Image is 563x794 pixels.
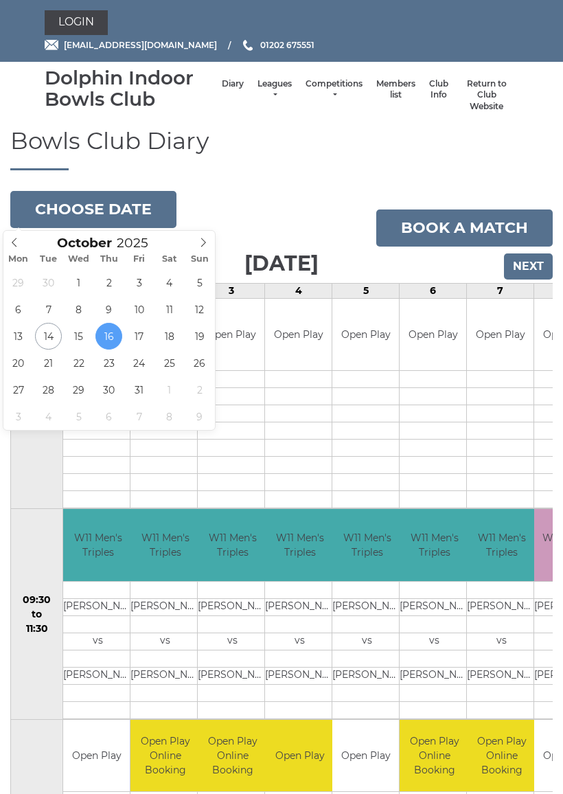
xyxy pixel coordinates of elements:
td: [PERSON_NAME] [332,598,402,615]
span: November 8, 2025 [156,403,183,430]
td: vs [332,633,402,650]
span: October 6, 2025 [5,296,32,323]
td: [PERSON_NAME] [63,598,133,615]
span: Wed [64,255,94,264]
td: [PERSON_NAME] [130,667,200,684]
span: October 31, 2025 [126,376,152,403]
span: October 15, 2025 [65,323,92,350]
td: [PERSON_NAME] [467,598,536,615]
span: October 2, 2025 [95,269,122,296]
td: Open Play [400,299,466,371]
td: 3 [198,283,265,298]
td: 09:30 to 11:30 [11,509,63,720]
span: October 11, 2025 [156,296,183,323]
td: [PERSON_NAME] [332,667,402,684]
td: Open Play Online Booking [198,720,267,792]
td: W11 Men's Triples [130,509,200,581]
td: W11 Men's Triples [265,509,334,581]
span: October 8, 2025 [65,296,92,323]
td: vs [198,633,267,650]
td: [PERSON_NAME] [198,598,267,615]
span: September 30, 2025 [35,269,62,296]
span: November 4, 2025 [35,403,62,430]
td: 5 [332,283,400,298]
a: Login [45,10,108,35]
span: October 19, 2025 [186,323,213,350]
span: Tue [34,255,64,264]
button: Choose date [10,191,176,228]
td: vs [63,633,133,650]
span: October 22, 2025 [65,350,92,376]
span: September 29, 2025 [5,269,32,296]
a: Return to Club Website [462,78,512,113]
span: November 1, 2025 [156,376,183,403]
td: Open Play Online Booking [130,720,200,792]
a: Competitions [306,78,363,101]
span: 01202 675551 [260,40,314,50]
td: 4 [265,283,332,298]
td: Open Play [63,720,130,792]
td: [PERSON_NAME] [63,667,133,684]
span: October 5, 2025 [186,269,213,296]
td: [PERSON_NAME] [265,598,334,615]
td: W11 Men's Triples [63,509,133,581]
span: October 28, 2025 [35,376,62,403]
td: [PERSON_NAME] [130,598,200,615]
span: Mon [3,255,34,264]
a: Club Info [429,78,448,101]
img: Phone us [243,40,253,51]
span: October 12, 2025 [186,296,213,323]
div: Dolphin Indoor Bowls Club [45,67,215,110]
h1: Bowls Club Diary [10,128,553,170]
td: Open Play [265,720,334,792]
span: October 27, 2025 [5,376,32,403]
td: 6 [400,283,467,298]
td: W11 Men's Triples [467,509,536,581]
td: Open Play [198,299,264,371]
td: Open Play [332,720,399,792]
td: Open Play [265,299,332,371]
a: Phone us 01202 675551 [241,38,314,52]
td: vs [467,633,536,650]
span: November 6, 2025 [95,403,122,430]
a: Diary [222,78,244,90]
span: October 30, 2025 [95,376,122,403]
span: October 7, 2025 [35,296,62,323]
a: Email [EMAIL_ADDRESS][DOMAIN_NAME] [45,38,217,52]
td: W11 Men's Triples [198,509,267,581]
span: [EMAIL_ADDRESS][DOMAIN_NAME] [64,40,217,50]
span: November 7, 2025 [126,403,152,430]
span: November 5, 2025 [65,403,92,430]
span: October 20, 2025 [5,350,32,376]
a: Leagues [257,78,292,101]
span: October 17, 2025 [126,323,152,350]
td: Open Play Online Booking [467,720,536,792]
span: October 29, 2025 [65,376,92,403]
span: October 10, 2025 [126,296,152,323]
span: October 16, 2025 [95,323,122,350]
span: October 13, 2025 [5,323,32,350]
td: W11 Men's Triples [332,509,402,581]
td: [PERSON_NAME] [265,667,334,684]
span: October 21, 2025 [35,350,62,376]
td: W11 Men's Triples [400,509,469,581]
span: November 3, 2025 [5,403,32,430]
span: October 24, 2025 [126,350,152,376]
span: October 25, 2025 [156,350,183,376]
span: October 26, 2025 [186,350,213,376]
span: October 1, 2025 [65,269,92,296]
input: Next [504,253,553,280]
img: Email [45,40,58,50]
td: 7 [467,283,534,298]
td: [PERSON_NAME] [467,667,536,684]
td: [PERSON_NAME] [400,598,469,615]
span: Thu [94,255,124,264]
td: Open Play [467,299,533,371]
td: Open Play Online Booking [400,720,469,792]
span: October 4, 2025 [156,269,183,296]
a: Members list [376,78,415,101]
td: [PERSON_NAME] [198,667,267,684]
span: November 9, 2025 [186,403,213,430]
span: Fri [124,255,154,264]
span: Sat [154,255,185,264]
